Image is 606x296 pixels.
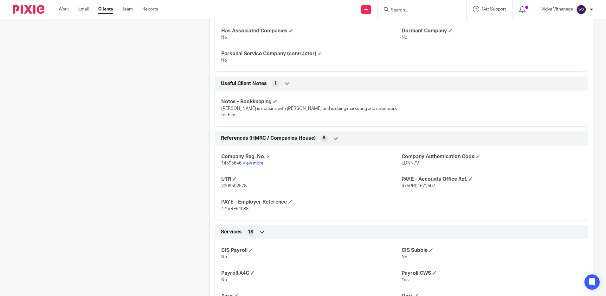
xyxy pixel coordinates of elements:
h4: CIS Subbie [402,247,582,254]
span: No [402,35,407,40]
span: No [221,58,227,63]
span: Services [221,229,242,235]
h4: Dormant Company [402,28,582,34]
h4: Company Authentication Code [402,153,582,160]
span: Yes [402,278,409,282]
span: LDNN7V [402,161,419,165]
a: Email [78,6,89,12]
a: Clients [98,6,113,12]
a: Team [122,6,133,12]
img: Pixie [13,5,44,14]
h4: PAYE - Accounts Office Ref. [402,176,582,183]
span: 475PR01672507 [402,184,435,188]
span: 1 [274,80,277,87]
h4: UTR [221,176,401,183]
h4: Has Associated Companies [221,28,401,34]
h4: CIS Payroll [221,247,401,254]
span: 13 [248,229,253,235]
span: No [221,35,227,40]
span: No [402,255,407,259]
a: Work [59,6,69,12]
h4: Company Reg. No. [221,153,401,160]
span: 2209502578 [221,184,247,188]
span: [PERSON_NAME] is cousins with [PERSON_NAME] and is doing marketing and sales work for him [221,106,397,117]
span: No [221,278,227,282]
h4: Payroll A4C [221,270,401,277]
span: Useful Client Notes [221,80,267,87]
h4: Personal Service Company (contractor) [221,50,401,57]
a: View more [242,161,263,165]
span: 14595646 [221,161,242,165]
h4: Notes - Bookkeeping [221,98,401,105]
h4: PAYE - Employer Reference [221,199,401,205]
span: References (HMRC / Companies House) [221,135,316,142]
p: Vidva Vithanage [541,6,573,12]
span: Get Support [482,7,506,11]
span: No [221,255,227,259]
span: 475/RE64088 [221,207,248,211]
input: Search [390,8,447,13]
h4: Payroll CWS [402,270,582,277]
a: Reports [142,6,158,12]
span: 5 [323,135,326,141]
img: svg%3E [576,4,586,15]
